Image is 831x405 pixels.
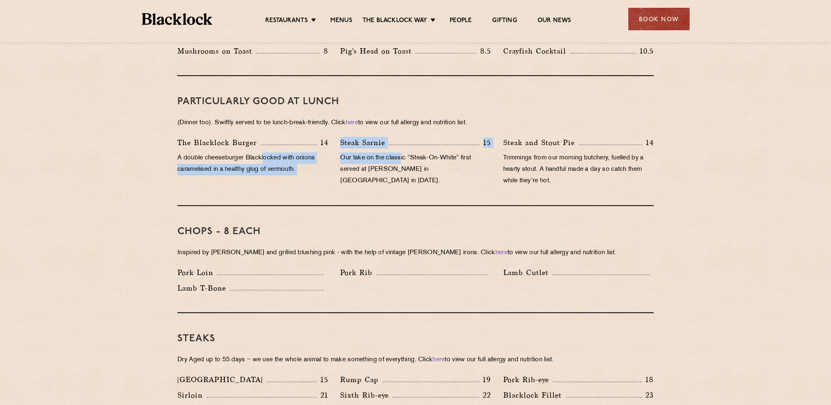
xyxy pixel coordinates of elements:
[316,390,328,401] p: 21
[177,137,261,148] p: The Blacklock Burger
[340,45,416,57] p: Pig's Head on Toast
[177,117,654,129] p: (Dinner too). Swiftly served to be lunch-break-friendly. Click to view our full allergy and nutri...
[641,374,654,385] p: 18
[641,390,654,401] p: 23
[479,374,491,385] p: 19
[636,46,654,56] p: 10.5
[177,354,654,366] p: Dry Aged up to 55 days − we use the whole animal to make something of everything. Click to view o...
[503,374,553,385] p: Pork Rib-eye
[177,45,256,57] p: Mushrooms on Toast
[340,374,383,385] p: Rump Cap
[177,152,328,175] p: A double cheeseburger Blacklocked with onions caramelised in a healthy glug of vermouth.
[177,226,654,237] h3: Chops - 8 each
[363,17,427,26] a: The Blacklock Way
[177,247,654,259] p: Inspired by [PERSON_NAME] and grilled blushing pink - with the help of vintage [PERSON_NAME] iron...
[177,389,207,401] p: Sirloin
[503,267,553,278] p: Lamb Cutlet
[340,389,393,401] p: Sixth Rib-eye
[503,389,566,401] p: Blacklock Fillet
[177,374,267,385] p: [GEOGRAPHIC_DATA]
[340,137,389,148] p: Steak Sarnie
[177,267,217,278] p: Pork Loin
[340,152,491,187] p: Our take on the classic “Steak-On-White” first served at [PERSON_NAME] in [GEOGRAPHIC_DATA] in [D...
[316,137,328,148] p: 14
[492,17,517,26] a: Gifting
[330,17,352,26] a: Menus
[628,8,690,30] div: Book Now
[265,17,308,26] a: Restaurants
[503,45,570,57] p: Crayfish Cocktail
[479,390,491,401] p: 22
[319,46,328,56] p: 8
[432,357,445,363] a: here
[642,137,654,148] p: 14
[503,137,579,148] p: Steak and Stout Pie
[479,137,491,148] p: 15
[340,267,376,278] p: Pork Rib
[142,13,213,25] img: BL_Textured_Logo-footer-cropped.svg
[503,152,654,187] p: Trimmings from our morning butchery, fuelled by a hearty stout. A handful made a day so catch the...
[177,96,654,107] h3: PARTICULARLY GOOD AT LUNCH
[316,374,328,385] p: 15
[177,282,230,294] p: Lamb T-Bone
[346,120,358,126] a: here
[538,17,571,26] a: Our News
[495,250,508,256] a: here
[450,17,472,26] a: People
[177,333,654,344] h3: Steaks
[476,46,491,56] p: 8.5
